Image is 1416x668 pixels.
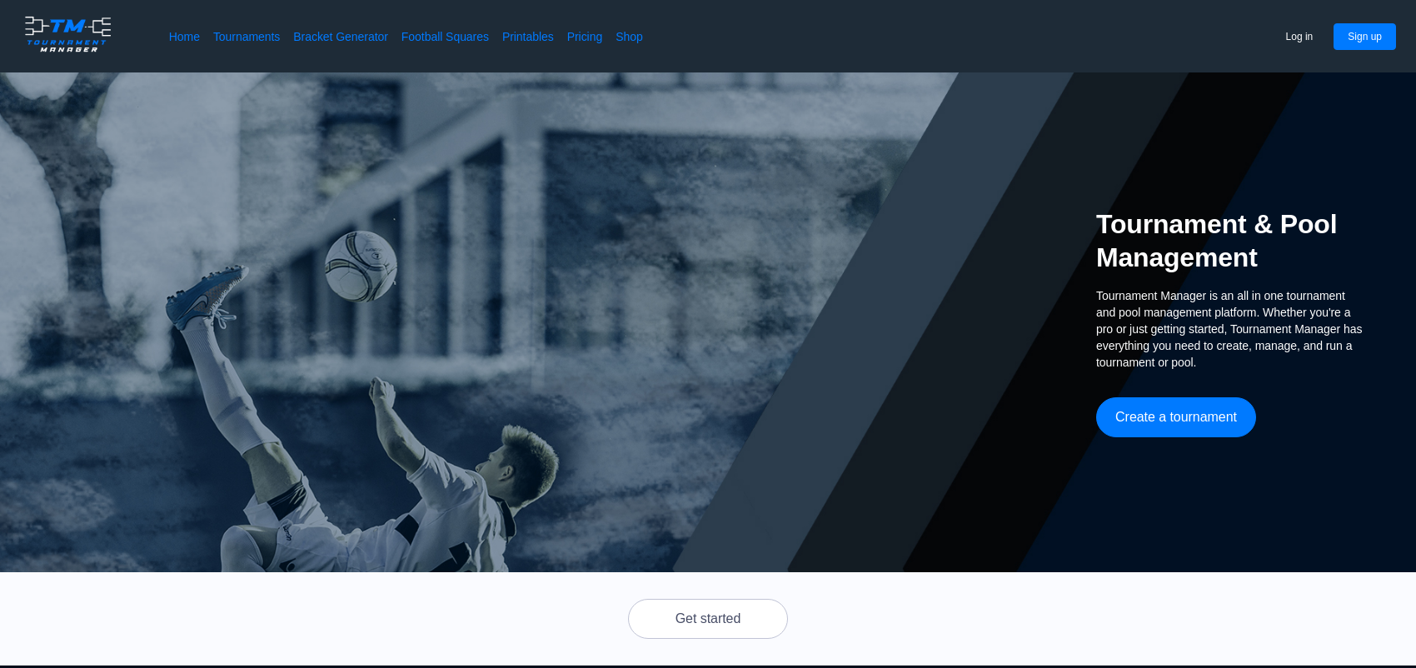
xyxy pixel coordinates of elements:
a: Shop [616,28,643,45]
img: logo.ffa97a18e3bf2c7d.png [20,13,116,55]
a: Tournaments [213,28,280,45]
a: Home [169,28,200,45]
a: Football Squares [401,28,489,45]
h2: Tournament & Pool Management [1096,207,1363,274]
a: Pricing [567,28,602,45]
span: Tournament Manager is an all in one tournament and pool management platform. Whether you're a pro... [1096,287,1363,371]
a: Bracket Generator [293,28,388,45]
button: Log in [1272,23,1328,50]
button: Get started [628,599,788,639]
button: Sign up [1334,23,1396,50]
button: Create a tournament [1096,397,1256,437]
a: Printables [502,28,554,45]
